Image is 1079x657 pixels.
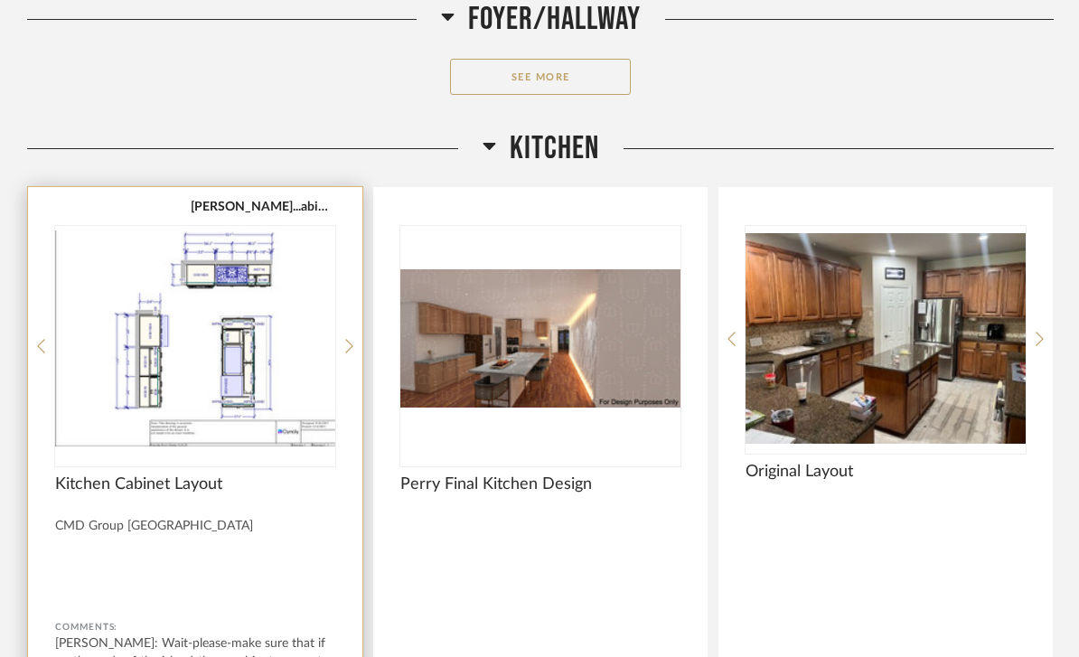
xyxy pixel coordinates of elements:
[55,226,335,452] img: undefined
[400,226,680,452] div: 0
[746,462,1026,482] span: Original Layout
[746,226,1026,452] img: undefined
[510,129,599,168] span: Kitchen
[55,519,335,534] div: CMD Group [GEOGRAPHIC_DATA]
[55,618,335,636] div: Comments:
[191,199,331,213] button: [PERSON_NAME]...abinet 1.pdf
[450,59,631,95] button: See More
[400,226,680,452] img: undefined
[55,226,335,452] div: 0
[55,474,335,494] span: Kitchen Cabinet Layout
[400,474,680,494] span: Perry Final Kitchen Design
